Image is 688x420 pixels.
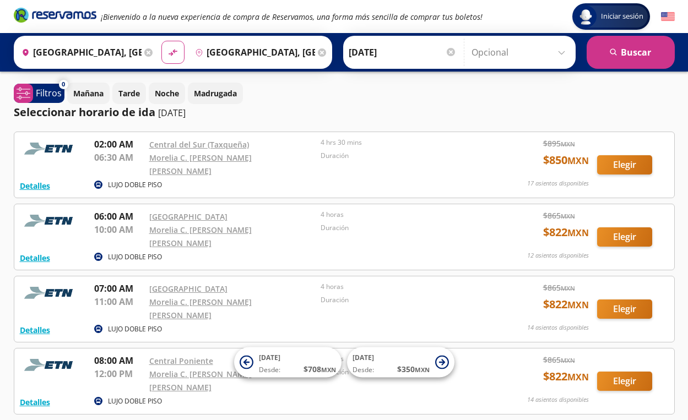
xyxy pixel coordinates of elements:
[543,282,575,293] span: $ 865
[259,353,280,362] span: [DATE]
[661,10,675,24] button: English
[149,297,252,320] a: Morelia C. [PERSON_NAME] [PERSON_NAME]
[543,152,589,168] span: $ 850
[62,80,65,89] span: 0
[353,353,374,362] span: [DATE]
[94,282,144,295] p: 07:00 AM
[353,365,374,375] span: Desde:
[561,284,575,292] small: MXN
[597,372,652,391] button: Elegir
[20,282,80,304] img: RESERVAMOS
[108,396,162,406] p: LUJO DOBLE PISO
[149,369,252,392] a: Morelia C. [PERSON_NAME] [PERSON_NAME]
[527,323,589,332] p: 14 asientos disponibles
[304,363,336,375] span: $ 708
[561,356,575,364] small: MXN
[17,39,142,66] input: Buscar Origen
[149,225,252,248] a: Morelia C. [PERSON_NAME] [PERSON_NAME]
[108,252,162,262] p: LUJO DOBLE PISO
[20,180,50,192] button: Detalles
[597,11,648,22] span: Iniciar sesión
[543,210,575,221] span: $ 865
[101,12,483,22] em: ¡Bienvenido a la nueva experiencia de compra de Reservamos, una forma más sencilla de comprar tus...
[20,354,80,376] img: RESERVAMOS
[67,83,110,104] button: Mañana
[149,139,249,150] a: Central del Sur (Taxqueña)
[587,36,675,69] button: Buscar
[567,155,589,167] small: MXN
[397,363,430,375] span: $ 350
[234,347,342,378] button: [DATE]Desde:$708MXN
[194,88,237,99] p: Madrugada
[527,179,589,188] p: 17 asientos disponibles
[472,39,570,66] input: Opcional
[527,251,589,260] p: 12 asientos disponibles
[597,299,652,319] button: Elegir
[543,224,589,241] span: $ 822
[415,366,430,374] small: MXN
[94,138,144,151] p: 02:00 AM
[149,283,227,294] a: [GEOGRAPHIC_DATA]
[118,88,140,99] p: Tarde
[543,296,589,313] span: $ 822
[543,138,575,149] span: $ 895
[20,252,50,264] button: Detalles
[567,227,589,239] small: MXN
[14,7,96,26] a: Brand Logo
[14,84,64,103] button: 0Filtros
[20,138,80,160] img: RESERVAMOS
[155,88,179,99] p: Noche
[14,7,96,23] i: Brand Logo
[597,227,652,247] button: Elegir
[321,210,487,220] p: 4 horas
[20,396,50,408] button: Detalles
[567,371,589,383] small: MXN
[108,324,162,334] p: LUJO DOBLE PISO
[149,211,227,222] a: [GEOGRAPHIC_DATA]
[112,83,146,104] button: Tarde
[321,151,487,161] p: Duración
[94,367,144,380] p: 12:00 PM
[73,88,104,99] p: Mañana
[149,83,185,104] button: Noche
[191,39,315,66] input: Buscar Destino
[149,356,213,366] a: Central Poniente
[259,365,280,375] span: Desde:
[321,223,487,233] p: Duración
[14,104,155,121] p: Seleccionar horario de ida
[149,152,252,176] a: Morelia C. [PERSON_NAME] [PERSON_NAME]
[321,295,487,305] p: Duración
[543,354,575,366] span: $ 865
[347,347,454,378] button: [DATE]Desde:$350MXN
[94,295,144,308] p: 11:00 AM
[561,140,575,148] small: MXN
[527,395,589,405] p: 14 asientos disponibles
[108,180,162,190] p: LUJO DOBLE PISO
[36,86,62,100] p: Filtros
[561,212,575,220] small: MXN
[94,354,144,367] p: 08:00 AM
[20,210,80,232] img: RESERVAMOS
[188,83,243,104] button: Madrugada
[94,151,144,164] p: 06:30 AM
[597,155,652,174] button: Elegir
[158,106,186,119] p: [DATE]
[94,223,144,236] p: 10:00 AM
[321,138,487,148] p: 4 hrs 30 mins
[321,282,487,292] p: 4 horas
[567,299,589,311] small: MXN
[349,39,457,66] input: Elegir Fecha
[20,324,50,336] button: Detalles
[543,368,589,385] span: $ 822
[321,366,336,374] small: MXN
[94,210,144,223] p: 06:00 AM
